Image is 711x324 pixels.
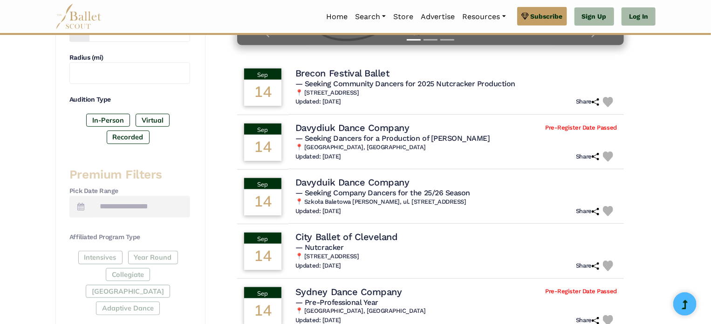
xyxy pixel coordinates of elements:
[295,134,490,143] span: — Seeking Dancers for a Production of [PERSON_NAME]
[517,7,567,26] a: Subscribe
[295,207,341,215] h6: Updated: [DATE]
[295,188,470,197] span: — Seeking Company Dancers for the 25/26 Season
[295,98,341,106] h6: Updated: [DATE]
[136,114,170,127] label: Virtual
[545,288,616,296] span: Pre-Register Date Passed
[576,153,599,161] h6: Share
[417,7,458,27] a: Advertise
[531,11,563,21] span: Subscribe
[86,114,130,127] label: In-Person
[545,124,616,132] span: Pre-Register Date Passed
[576,262,599,270] h6: Share
[69,167,190,183] h3: Premium Filters
[295,79,515,88] span: — Seeking Community Dancers for 2025 Nutcracker Production
[244,124,281,135] div: Sep
[244,80,281,106] div: 14
[295,253,617,261] h6: 📍 [STREET_ADDRESS]
[69,186,190,196] h4: Pick Date Range
[244,69,281,80] div: Sep
[244,287,281,298] div: Sep
[407,34,421,45] button: Slide 1
[295,231,397,243] h4: City Ballet of Cleveland
[244,189,281,215] div: 14
[295,298,378,307] span: — Pre-Professional Year
[244,244,281,270] div: 14
[107,131,150,144] label: Recorded
[295,243,343,252] span: — Nutcracker
[295,307,617,315] h6: 📍 [GEOGRAPHIC_DATA], [GEOGRAPHIC_DATA]
[244,233,281,244] div: Sep
[295,176,409,188] h4: Davyduik Dance Company
[69,233,190,242] h4: Affiliated Program Type
[295,153,341,161] h6: Updated: [DATE]
[244,178,281,189] div: Sep
[322,7,351,27] a: Home
[390,7,417,27] a: Store
[521,11,529,21] img: gem.svg
[295,286,402,298] h4: Sydney Dance Company
[574,7,614,26] a: Sign Up
[576,207,599,215] h6: Share
[295,122,409,134] h4: Davydiuk Dance Company
[69,95,190,104] h4: Audition Type
[295,198,617,206] h6: 📍 Szkoła Baletowa [PERSON_NAME], ul. [STREET_ADDRESS]
[295,89,617,97] h6: 📍 [STREET_ADDRESS]
[424,34,438,45] button: Slide 2
[295,144,617,152] h6: 📍 [GEOGRAPHIC_DATA], [GEOGRAPHIC_DATA]
[69,53,190,62] h4: Radius (mi)
[295,262,341,270] h6: Updated: [DATE]
[458,7,509,27] a: Resources
[351,7,390,27] a: Search
[440,34,454,45] button: Slide 3
[622,7,656,26] a: Log In
[295,67,389,79] h4: Brecon Festival Ballet
[244,135,281,161] div: 14
[576,98,599,106] h6: Share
